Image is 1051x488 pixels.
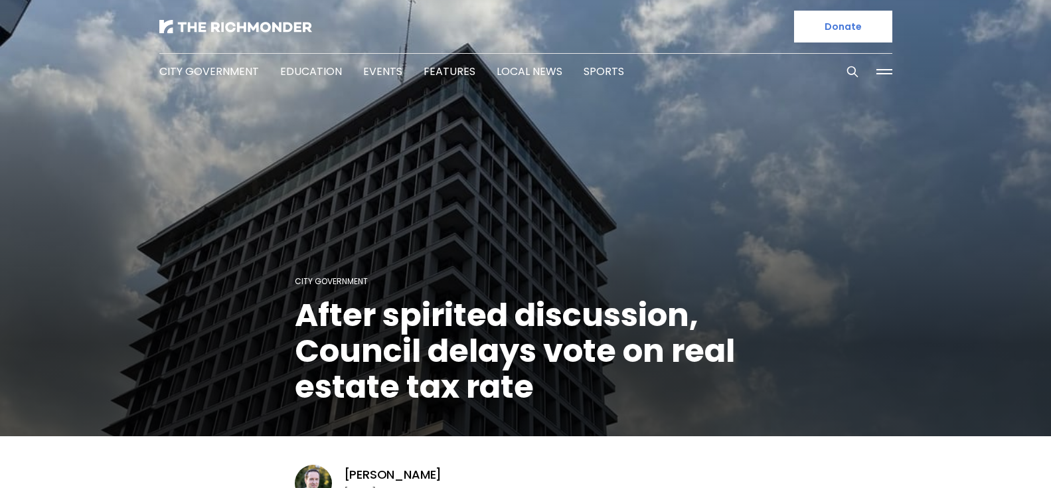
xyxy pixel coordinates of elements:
button: Search this site [843,62,862,82]
a: Features [424,64,475,79]
a: [PERSON_NAME] [344,467,442,483]
h1: After spirited discussion, Council delays vote on real estate tax rate [295,297,757,405]
a: Donate [794,11,892,42]
a: Local News [497,64,562,79]
a: City Government [295,276,368,287]
a: Education [280,64,342,79]
a: Events [363,64,402,79]
a: Sports [584,64,624,79]
img: The Richmonder [159,20,312,33]
a: City Government [159,64,259,79]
